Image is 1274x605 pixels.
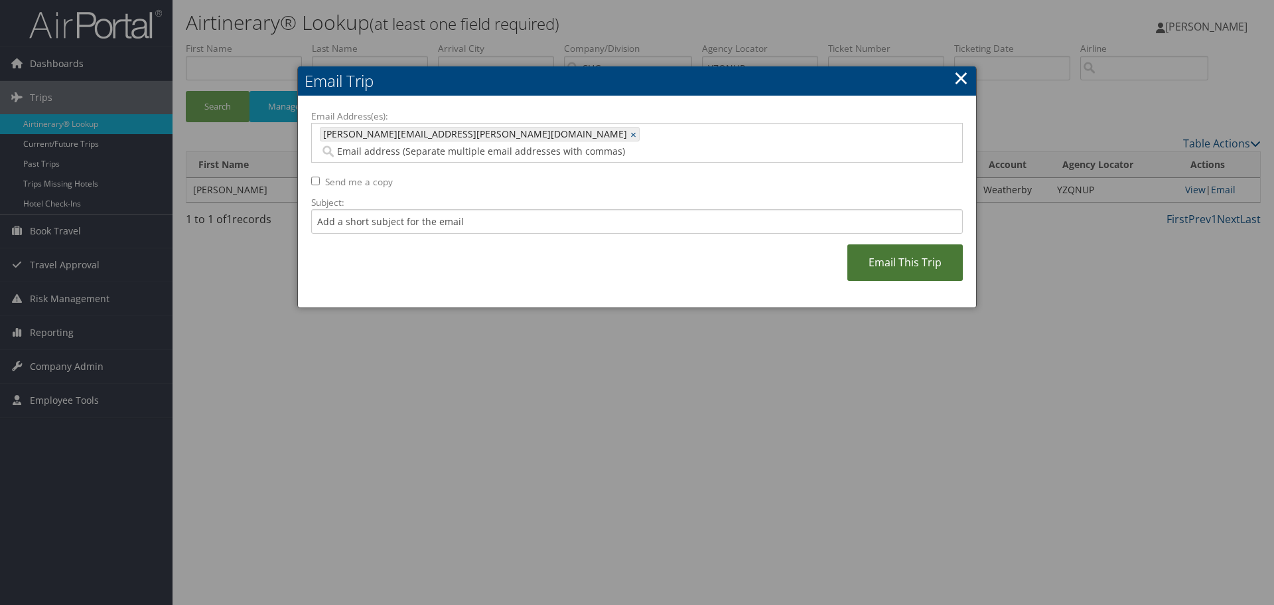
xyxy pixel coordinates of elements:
[311,209,963,234] input: Add a short subject for the email
[320,145,733,158] input: Email address (Separate multiple email addresses with commas)
[325,175,393,189] label: Send me a copy
[298,66,976,96] h2: Email Trip
[847,244,963,281] a: Email This Trip
[320,128,627,141] span: [PERSON_NAME][EMAIL_ADDRESS][PERSON_NAME][DOMAIN_NAME]
[630,128,639,141] a: ×
[311,110,963,123] label: Email Address(es):
[954,64,969,91] a: ×
[311,196,963,209] label: Subject:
